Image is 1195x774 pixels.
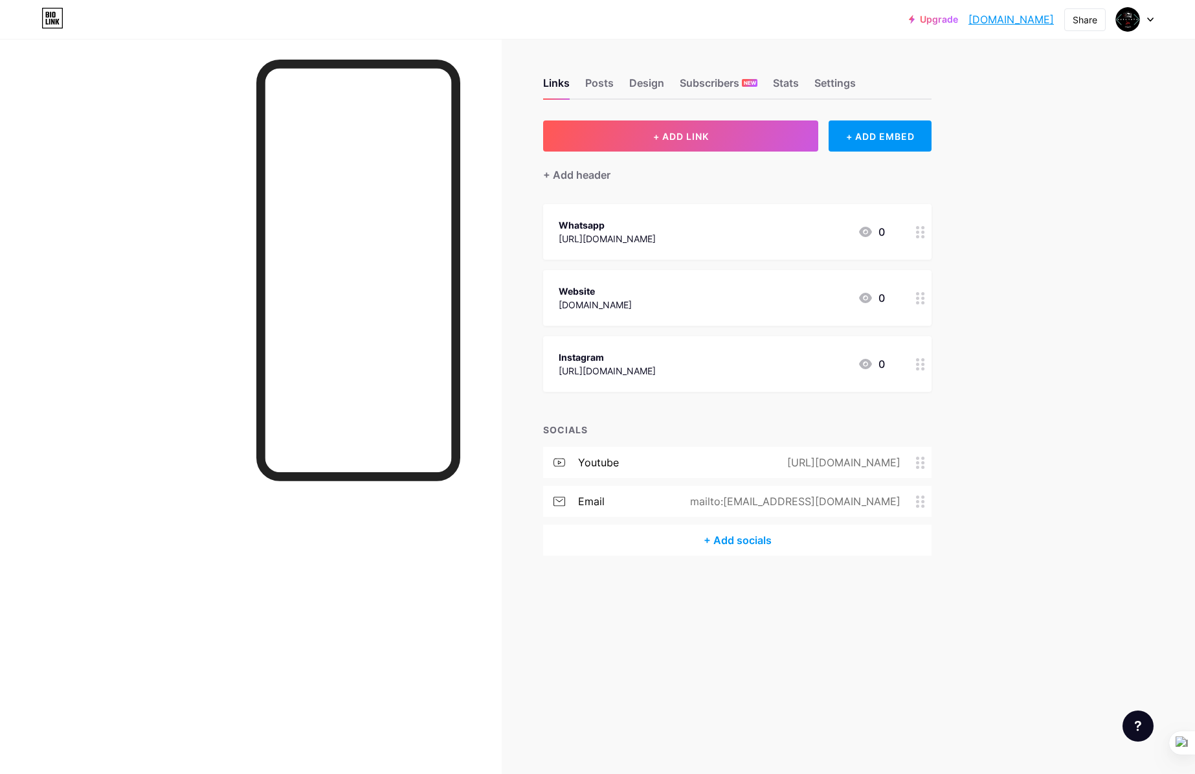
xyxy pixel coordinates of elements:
div: 0 [858,224,885,240]
div: mailto:[EMAIL_ADDRESS][DOMAIN_NAME] [669,494,916,509]
div: Whatsapp [559,218,656,232]
div: Website [559,284,632,298]
span: NEW [744,79,756,87]
div: [DOMAIN_NAME] [559,298,632,312]
div: Posts [585,75,614,98]
div: email [578,494,605,509]
a: [DOMAIN_NAME] [968,12,1054,27]
div: Design [629,75,664,98]
a: Upgrade [909,14,958,25]
div: + ADD EMBED [829,120,932,152]
div: Settings [814,75,856,98]
div: Subscribers [680,75,757,98]
span: + ADD LINK [653,131,709,142]
div: Links [543,75,570,98]
div: Stats [773,75,799,98]
button: + ADD LINK [543,120,818,152]
div: Share [1073,13,1097,27]
img: Autonova labs [1115,7,1140,32]
div: 0 [858,290,885,306]
div: SOCIALS [543,423,932,437]
div: 0 [858,356,885,372]
div: Instagram [559,350,656,364]
div: [URL][DOMAIN_NAME] [559,364,656,378]
div: [URL][DOMAIN_NAME] [559,232,656,245]
div: [URL][DOMAIN_NAME] [766,455,916,470]
div: + Add socials [543,525,932,556]
div: + Add header [543,167,610,183]
div: youtube [578,455,619,470]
